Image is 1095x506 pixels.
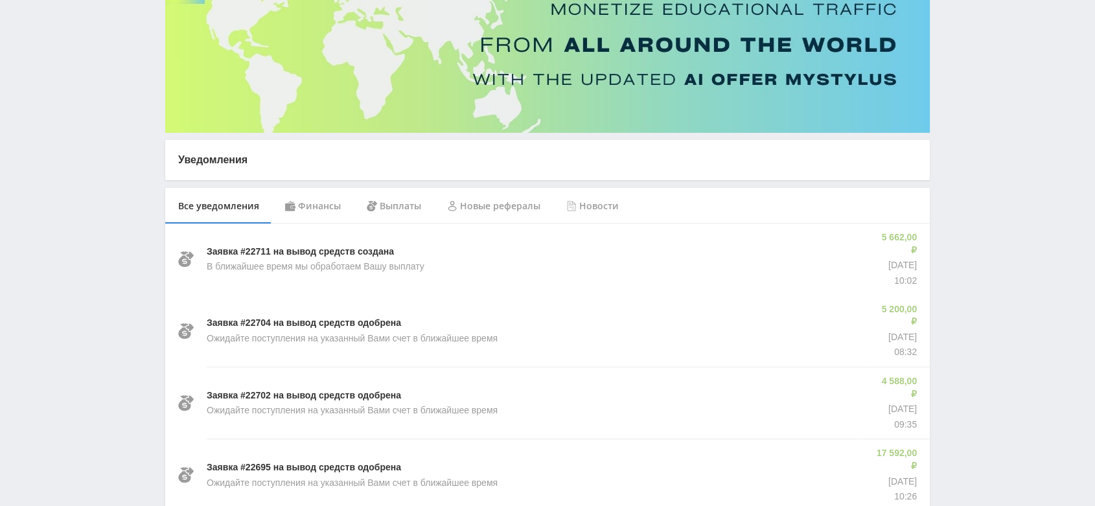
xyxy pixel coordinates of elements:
[272,188,354,224] div: Финансы
[434,188,553,224] div: Новые рефералы
[879,419,917,431] p: 09:35
[879,231,917,257] p: 5 662,00 ₽
[207,461,401,474] p: Заявка #22695 на вывод средств одобрена
[207,389,401,402] p: Заявка #22702 на вывод средств одобрена
[879,375,917,400] p: 4 588,00 ₽
[879,275,917,288] p: 10:02
[207,332,498,345] p: Ожидайте поступления на указанный Вами счет в ближайшее время
[879,259,917,272] p: [DATE]
[875,476,917,489] p: [DATE]
[879,303,917,328] p: 5 200,00 ₽
[875,447,917,472] p: 17 592,00 ₽
[207,260,424,273] p: В ближайшее время мы обработаем Вашу выплату
[207,246,394,259] p: Заявка #22711 на вывод средств создана
[879,403,917,416] p: [DATE]
[207,477,498,490] p: Ожидайте поступления на указанный Вами счет в ближайшее время
[207,404,498,417] p: Ожидайте поступления на указанный Вами счет в ближайшее время
[354,188,434,224] div: Выплаты
[879,346,917,359] p: 08:32
[178,153,917,167] p: Уведомления
[207,317,401,330] p: Заявка #22704 на вывод средств одобрена
[879,331,917,344] p: [DATE]
[553,188,632,224] div: Новости
[875,490,917,503] p: 10:26
[165,188,272,224] div: Все уведомления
